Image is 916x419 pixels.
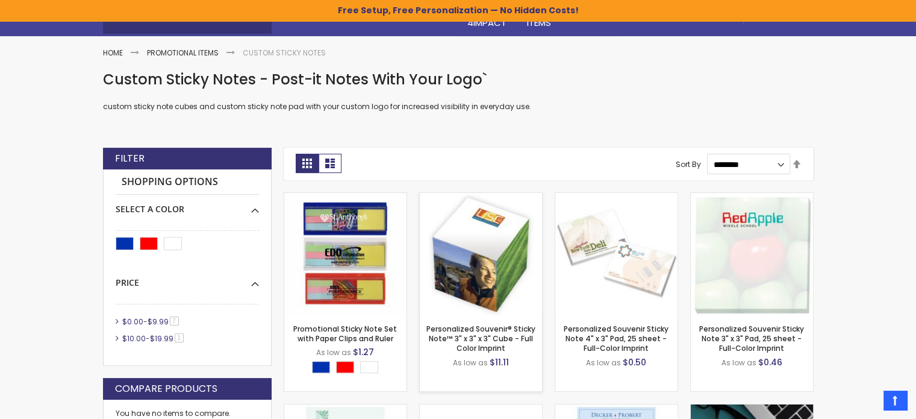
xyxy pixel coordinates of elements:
a: Personalized Souvenir® Sticky Note™ 3" x 3" x 3" Cube - Full Color Imprint [420,192,542,203]
img: Personalized Souvenir® Sticky Note™ 3" x 3" x 3" Cube - Full Color Imprint [420,193,542,315]
a: Personalized Souvenir Sticky Note 4" x 3" Pad, 25 sheet - Full-Color Imprint [555,192,678,203]
span: $1.27 [353,346,374,358]
span: $0.50 [623,356,646,368]
img: Personalized Souvenir Sticky Note 3" x 3" Pad, 25 sheet - Full-Color Imprint [691,193,813,315]
span: As low as [453,358,488,368]
strong: Grid [296,154,319,173]
a: Souvenir® Sticky Note™ 3" x 3" Pad, 50 sheet - Full-Color Imprint [691,404,813,414]
label: Sort By [676,159,701,169]
span: 1 [175,333,184,342]
div: Red [336,361,354,373]
span: As low as [316,347,351,358]
strong: Shopping Options [116,169,259,195]
a: Souvenir Sticky Note 4" x 6" Pad, 25 sheet - Full-Color Imprint [284,404,407,414]
a: Personalized Souvenir® Sticky Note™ 3" x 3" x 3" Cube - Full Color Imprint [426,324,535,353]
a: Home [103,48,123,58]
span: 7 [170,317,179,326]
div: White [360,361,378,373]
a: Promotional Sticky Note Set with Paper Clips and Ruler [293,324,397,344]
span: As low as [586,358,621,368]
a: Personalized Souvenir Sticky Note 3" x 3" Pad, 25 sheet - Full-Color Imprint [691,192,813,203]
strong: Custom Sticky Notes [243,48,326,58]
iframe: Google Customer Reviews [817,386,916,419]
img: Promotional Sticky Note Set with Paper Clips and Ruler [284,193,407,315]
div: Select A Color [116,195,259,215]
a: Souvenir Sticky Note 4" x 3" Pad, 50 sheet - Full-Color Imprint [420,404,542,414]
span: $11.11 [490,356,509,368]
div: Select A Color [312,361,384,376]
div: Blue [312,361,330,373]
a: Personalized Souvenir Sticky Note 3" x 3" Pad, 25 sheet - Full-Color Imprint [699,324,804,353]
a: Promotional Sticky Note Set with Paper Clips and Ruler [284,192,407,203]
strong: Compare Products [115,382,217,395]
strong: Filter [115,152,145,165]
span: $19.99 [150,333,173,344]
img: Personalized Souvenir Sticky Note 4" x 3" Pad, 25 sheet - Full-Color Imprint [555,193,678,315]
a: $10.00-$19.991 [119,333,188,344]
span: $10.00 [122,333,146,344]
span: $9.99 [148,317,169,327]
span: As low as [721,358,756,368]
span: $0.00 [122,317,143,327]
a: Promotional Items [147,48,219,58]
h1: Custom Sticky Notes - Post-it Notes With Your Logo` [103,70,814,89]
p: custom sticky note cubes and custom sticky note pad with your custom logo for increased visibilit... [103,102,814,112]
a: Personalized Souvenir Sticky Note 4" x 3" Pad, 25 sheet - Full-Color Imprint [564,324,668,353]
div: Price [116,268,259,289]
a: Souvenir Sticky Note 4" x 6" Pad, 50 sheet - Full-Color Imprint [555,404,678,414]
a: $0.00-$9.997 [119,317,183,327]
span: $0.46 [758,356,782,368]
